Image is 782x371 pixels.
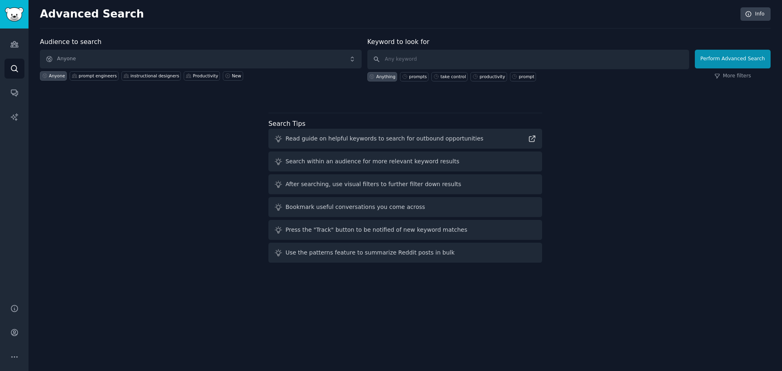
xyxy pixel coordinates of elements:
div: prompt engineers [79,73,117,79]
div: prompts [409,74,427,79]
div: Productivity [193,73,218,79]
div: Anything [376,74,395,79]
div: Search within an audience for more relevant keyword results [286,157,459,166]
div: Press the "Track" button to be notified of new keyword matches [286,226,467,234]
label: Audience to search [40,38,101,46]
input: Any keyword [367,50,689,69]
div: Use the patterns feature to summarize Reddit posts in bulk [286,248,455,257]
a: Info [740,7,771,21]
a: More filters [714,72,751,80]
div: productivity [479,74,505,79]
h2: Advanced Search [40,8,736,21]
img: GummySearch logo [5,7,24,22]
div: take control [440,74,466,79]
a: New [223,71,243,81]
div: New [232,73,241,79]
div: After searching, use visual filters to further filter down results [286,180,461,189]
label: Keyword to look for [367,38,430,46]
button: Anyone [40,50,362,68]
div: prompt [519,74,534,79]
div: Bookmark useful conversations you come across [286,203,425,211]
label: Search Tips [268,120,305,127]
div: Read guide on helpful keywords to search for outbound opportunities [286,134,483,143]
div: Anyone [49,73,65,79]
div: instructional designers [130,73,179,79]
button: Perform Advanced Search [695,50,771,68]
